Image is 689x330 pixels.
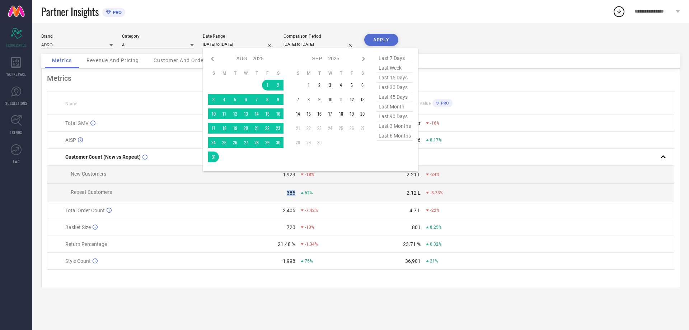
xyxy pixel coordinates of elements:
div: 2,405 [283,208,295,213]
div: 2.12 L [407,190,421,196]
td: Tue Sep 16 2025 [314,108,325,119]
td: Thu Sep 04 2025 [336,80,346,90]
td: Sun Sep 21 2025 [292,123,303,134]
div: 36,901 [405,258,421,264]
td: Sat Sep 06 2025 [357,80,368,90]
span: 8.25% [430,225,442,230]
td: Sat Sep 27 2025 [357,123,368,134]
span: WORKSPACE [6,71,26,77]
input: Select comparison period [283,41,355,48]
th: Friday [346,70,357,76]
span: last 6 months [377,131,413,141]
span: AISP [65,137,76,143]
button: APPLY [364,34,398,46]
span: Name [65,101,77,106]
span: PRO [111,10,122,15]
td: Wed Sep 10 2025 [325,94,336,105]
span: Repeat Customers [71,189,112,195]
td: Tue Sep 23 2025 [314,123,325,134]
td: Sun Aug 24 2025 [208,137,219,148]
span: FWD [13,159,20,164]
span: -8.73% [430,190,443,195]
th: Sunday [208,70,219,76]
span: Revenue And Pricing [86,57,139,63]
span: 0.32% [430,242,442,247]
td: Sat Aug 09 2025 [273,94,283,105]
td: Sat Sep 13 2025 [357,94,368,105]
td: Sat Aug 02 2025 [273,80,283,90]
td: Fri Aug 15 2025 [262,108,273,119]
td: Sat Aug 30 2025 [273,137,283,148]
span: Return Percentage [65,241,107,247]
span: 75% [305,259,313,264]
span: -22% [430,208,440,213]
th: Sunday [292,70,303,76]
td: Mon Aug 18 2025 [219,123,230,134]
td: Sun Sep 14 2025 [292,108,303,119]
td: Thu Aug 21 2025 [251,123,262,134]
span: 21% [430,259,438,264]
span: last 15 days [377,73,413,83]
td: Mon Sep 29 2025 [303,137,314,148]
th: Monday [219,70,230,76]
div: Date Range [203,34,275,39]
td: Tue Sep 30 2025 [314,137,325,148]
th: Friday [262,70,273,76]
span: Basket Size [65,224,91,230]
span: Total Order Count [65,208,105,213]
span: -18% [305,172,314,177]
td: Tue Sep 02 2025 [314,80,325,90]
span: PRO [439,101,449,106]
td: Wed Aug 06 2025 [240,94,251,105]
span: Metrics [52,57,72,63]
span: New Customers [71,171,106,177]
td: Sat Sep 20 2025 [357,108,368,119]
td: Thu Aug 28 2025 [251,137,262,148]
td: Fri Aug 01 2025 [262,80,273,90]
td: Sun Aug 31 2025 [208,152,219,162]
th: Wednesday [240,70,251,76]
span: last 45 days [377,92,413,102]
td: Fri Aug 29 2025 [262,137,273,148]
div: Brand [41,34,113,39]
span: 62% [305,190,313,195]
td: Sun Sep 07 2025 [292,94,303,105]
td: Fri Sep 05 2025 [346,80,357,90]
td: Mon Sep 15 2025 [303,108,314,119]
td: Mon Sep 01 2025 [303,80,314,90]
span: Customer And Orders [154,57,208,63]
span: -7.42% [305,208,318,213]
td: Wed Aug 13 2025 [240,108,251,119]
div: 720 [287,224,295,230]
td: Wed Sep 03 2025 [325,80,336,90]
span: SUGGESTIONS [5,101,27,106]
div: 1,923 [283,172,295,177]
th: Tuesday [314,70,325,76]
td: Tue Sep 09 2025 [314,94,325,105]
span: last 7 days [377,54,413,63]
td: Sun Aug 03 2025 [208,94,219,105]
span: -1.34% [305,242,318,247]
th: Thursday [251,70,262,76]
th: Thursday [336,70,346,76]
div: 23.71 % [403,241,421,247]
span: last month [377,102,413,112]
td: Mon Aug 25 2025 [219,137,230,148]
td: Mon Aug 11 2025 [219,108,230,119]
div: Category [122,34,194,39]
th: Wednesday [325,70,336,76]
td: Sun Aug 10 2025 [208,108,219,119]
td: Wed Aug 20 2025 [240,123,251,134]
div: 4.7 L [409,208,421,213]
div: Next month [359,55,368,63]
span: Total GMV [65,120,89,126]
div: Comparison Period [283,34,355,39]
th: Saturday [357,70,368,76]
td: Wed Sep 24 2025 [325,123,336,134]
div: Open download list [613,5,625,18]
td: Fri Aug 08 2025 [262,94,273,105]
div: Metrics [47,74,674,83]
div: 385 [287,190,295,196]
td: Sat Aug 16 2025 [273,108,283,119]
span: 8.17% [430,138,442,143]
